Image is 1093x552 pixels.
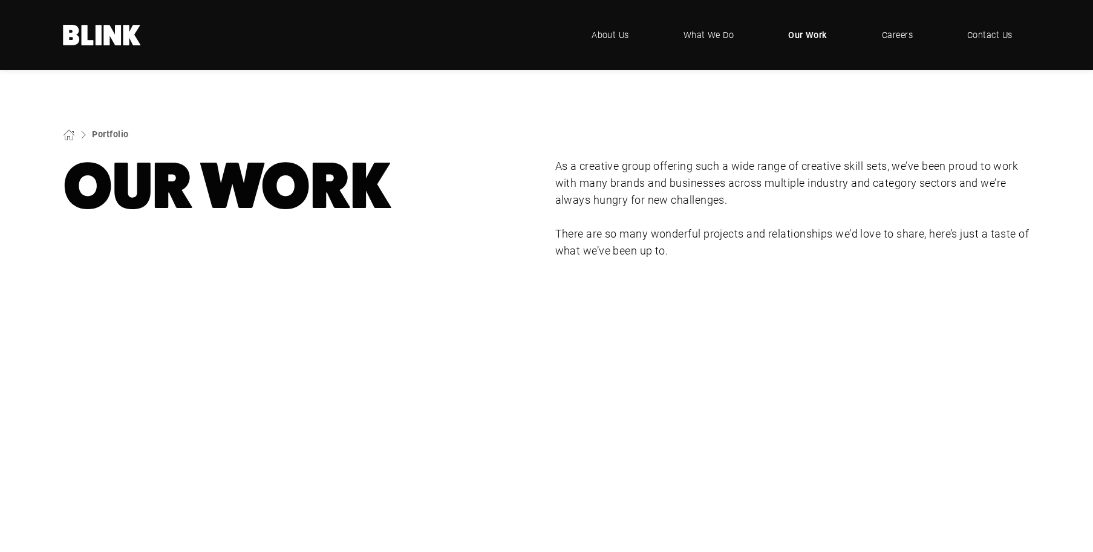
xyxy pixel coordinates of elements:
[63,158,538,215] h1: Our Work
[555,226,1031,259] p: There are so many wonderful projects and relationships we’d love to share, here’s just a taste of...
[665,17,752,53] a: What We Do
[967,28,1013,42] span: Contact Us
[949,17,1031,53] a: Contact Us
[684,28,734,42] span: What We Do
[92,128,128,140] a: Portfolio
[882,28,913,42] span: Careers
[63,25,142,45] a: Home
[573,17,647,53] a: About Us
[864,17,931,53] a: Careers
[555,158,1031,209] p: As a creative group offering such a wide range of creative skill sets, we’ve been proud to work w...
[770,17,846,53] a: Our Work
[592,28,629,42] span: About Us
[788,28,827,42] span: Our Work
